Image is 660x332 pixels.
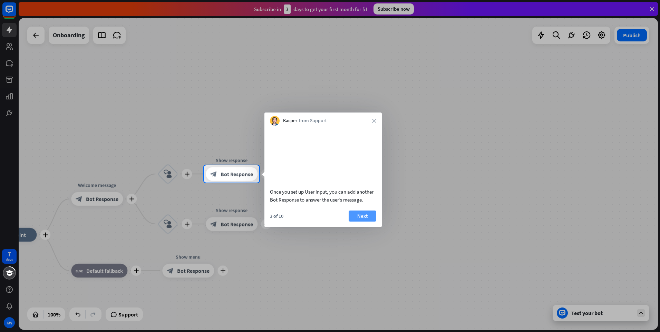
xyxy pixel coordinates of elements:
span: Kacper [283,117,297,124]
div: Once you set up User Input, you can add another Bot Response to answer the user’s message. [270,188,376,204]
button: Next [349,211,376,222]
div: 3 of 10 [270,213,283,219]
i: close [372,119,376,123]
button: Open LiveChat chat widget [6,3,26,23]
span: from Support [299,117,327,124]
span: Bot Response [221,170,253,177]
i: block_bot_response [210,170,217,177]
